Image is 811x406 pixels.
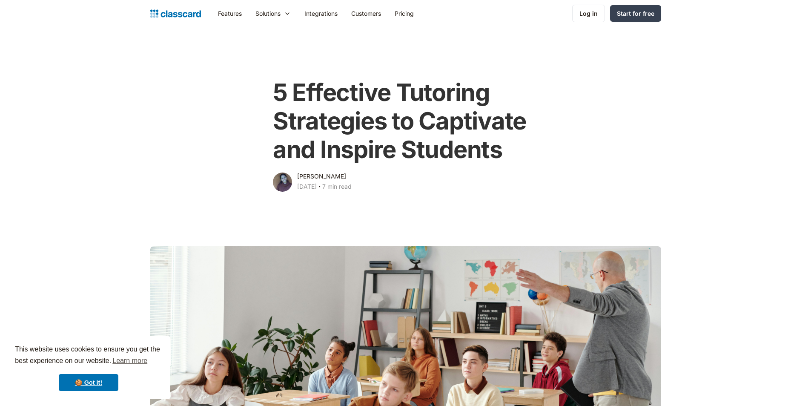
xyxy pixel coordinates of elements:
a: Log in [572,5,605,22]
a: home [150,8,201,20]
a: learn more about cookies [111,354,149,367]
div: ‧ [317,181,322,193]
div: [PERSON_NAME] [297,171,346,181]
a: Customers [344,4,388,23]
div: Solutions [249,4,298,23]
div: Log in [579,9,598,18]
a: dismiss cookie message [59,374,118,391]
div: Start for free [617,9,654,18]
div: 7 min read [322,181,352,192]
div: [DATE] [297,181,317,192]
span: This website uses cookies to ensure you get the best experience on our website. [15,344,162,367]
a: Integrations [298,4,344,23]
a: Start for free [610,5,661,22]
a: Features [211,4,249,23]
a: Pricing [388,4,421,23]
h1: 5 Effective Tutoring Strategies to Captivate and Inspire Students [273,78,538,164]
div: cookieconsent [7,336,170,399]
div: Solutions [255,9,281,18]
